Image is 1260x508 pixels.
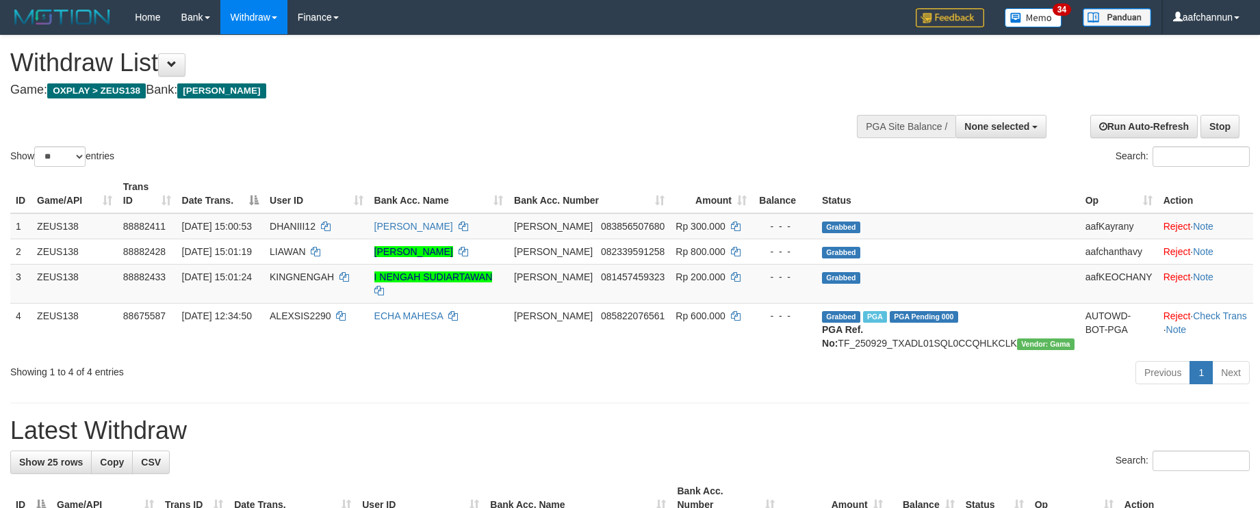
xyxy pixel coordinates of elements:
td: ZEUS138 [31,239,118,264]
th: Action [1158,174,1253,213]
td: · [1158,213,1253,239]
th: Trans ID: activate to sort column ascending [118,174,177,213]
img: MOTION_logo.png [10,7,114,27]
span: [DATE] 12:34:50 [182,310,252,321]
td: 4 [10,303,31,356]
span: 88882433 [123,271,166,282]
span: Vendor URL: https://trx31.1velocity.biz [1017,338,1075,350]
span: [PERSON_NAME] [177,83,266,98]
a: Run Auto-Refresh [1090,115,1198,138]
span: [DATE] 15:01:24 [182,271,252,282]
a: Check Trans [1193,310,1247,321]
span: Grabbed [822,247,860,258]
td: · · [1158,303,1253,356]
a: I NENGAH SUDIARTAWAN [374,271,493,282]
div: - - - [758,219,811,233]
h4: Game: Bank: [10,83,826,97]
span: 34 [1053,3,1071,16]
th: Op: activate to sort column ascending [1080,174,1158,213]
a: [PERSON_NAME] [374,246,453,257]
a: ECHA MAHESA [374,310,443,321]
span: Copy 083856507680 to clipboard [601,221,665,232]
a: Note [1166,324,1187,335]
img: Button%20Memo.svg [1005,8,1062,27]
span: Grabbed [822,272,860,284]
h1: Latest Withdraw [10,417,1250,444]
th: Balance [752,174,817,213]
div: - - - [758,245,811,258]
span: Marked by aafpengsreynich [863,311,887,323]
a: Show 25 rows [10,451,92,474]
a: 1 [1190,361,1213,384]
label: Search: [1116,451,1250,471]
td: aafKEOCHANY [1080,264,1158,303]
img: Feedback.jpg [916,8,984,27]
a: Note [1193,246,1213,257]
a: [PERSON_NAME] [374,221,453,232]
a: Note [1193,221,1213,232]
th: User ID: activate to sort column ascending [264,174,369,213]
th: Bank Acc. Number: activate to sort column ascending [509,174,670,213]
a: Note [1193,271,1213,282]
span: [PERSON_NAME] [514,271,593,282]
div: - - - [758,270,811,284]
span: Copy [100,457,124,468]
span: None selected [964,121,1029,132]
span: [PERSON_NAME] [514,310,593,321]
span: OXPLAY > ZEUS138 [47,83,146,98]
div: PGA Site Balance / [857,115,955,138]
span: KINGNENGAH [270,271,334,282]
a: Next [1212,361,1250,384]
span: Copy 081457459323 to clipboard [601,271,665,282]
td: ZEUS138 [31,213,118,239]
td: 2 [10,239,31,264]
td: 3 [10,264,31,303]
td: aafchanthavy [1080,239,1158,264]
span: LIAWAN [270,246,306,257]
label: Show entries [10,146,114,167]
span: Rp 800.000 [676,246,725,257]
select: Showentries [34,146,86,167]
td: ZEUS138 [31,264,118,303]
span: CSV [141,457,161,468]
h1: Withdraw List [10,49,826,77]
td: ZEUS138 [31,303,118,356]
button: None selected [955,115,1046,138]
a: Previous [1135,361,1190,384]
span: 88882428 [123,246,166,257]
a: Reject [1163,310,1191,321]
td: · [1158,239,1253,264]
td: 1 [10,213,31,239]
div: - - - [758,309,811,323]
th: Bank Acc. Name: activate to sort column ascending [369,174,509,213]
th: ID [10,174,31,213]
a: Stop [1200,115,1239,138]
a: Reject [1163,246,1191,257]
span: Show 25 rows [19,457,83,468]
span: [PERSON_NAME] [514,221,593,232]
th: Status [817,174,1080,213]
td: AUTOWD-BOT-PGA [1080,303,1158,356]
span: Copy 082339591258 to clipboard [601,246,665,257]
span: PGA Pending [890,311,958,323]
span: Grabbed [822,311,860,323]
td: · [1158,264,1253,303]
a: CSV [132,451,170,474]
span: [DATE] 15:00:53 [182,221,252,232]
label: Search: [1116,146,1250,167]
th: Date Trans.: activate to sort column descending [177,174,264,213]
span: Copy 085822076561 to clipboard [601,310,665,321]
a: Reject [1163,221,1191,232]
span: [PERSON_NAME] [514,246,593,257]
span: Grabbed [822,222,860,233]
td: TF_250929_TXADL01SQL0CCQHLKCLK [817,303,1080,356]
span: Rp 600.000 [676,310,725,321]
a: Copy [91,451,133,474]
span: ALEXSIS2290 [270,310,331,321]
span: DHANIII12 [270,221,316,232]
span: Rp 200.000 [676,271,725,282]
input: Search: [1153,146,1250,167]
b: PGA Ref. No: [822,324,863,349]
th: Amount: activate to sort column ascending [670,174,752,213]
span: [DATE] 15:01:19 [182,246,252,257]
